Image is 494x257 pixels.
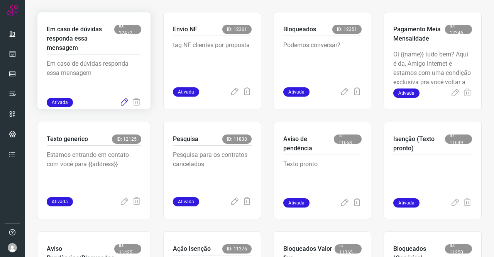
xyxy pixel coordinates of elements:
[332,25,362,34] span: ID: 12351
[283,87,310,97] span: Ativada
[334,134,362,144] span: ID: 11668
[8,243,17,252] img: avatar-user-boy.jpg
[47,59,141,98] p: Em caso de dúvidas responda essa mensagem
[47,150,141,189] p: Estamos entrando em contato com você para {{address}}
[173,197,199,206] span: Ativada
[222,134,252,144] span: ID: 11838
[173,25,197,34] p: Envio NF
[335,244,362,254] span: ID: 11365
[47,197,73,206] span: Ativada
[283,198,310,208] span: Ativada
[283,25,316,34] p: Bloqueados
[173,244,211,254] p: Ação Isenção
[47,98,73,107] span: Ativada
[283,134,334,153] p: Aviso de pendência
[393,134,445,153] p: Isenção (Texto pronto)
[173,134,198,144] p: Pesquisa
[173,87,199,97] span: Ativada
[393,89,420,98] span: Ativada
[7,5,18,16] img: Logo
[47,134,88,144] p: Texto generico
[173,41,252,79] p: tag NF clientes por proposta
[445,134,472,144] span: ID: 11649
[393,25,445,43] p: Pagamento Meia Mensalidade
[222,244,252,254] span: ID: 11376
[393,198,420,208] span: Ativada
[283,160,362,198] p: Texto pronto
[173,150,252,189] p: Pesquisa para os contratos cancelados
[112,134,141,144] span: ID: 12125
[393,50,472,89] p: Oi {{name}} tudo bem? Aqui é da, Amigo Internet e estamos com uma condição exclusiva pra você vol...
[445,25,472,34] span: ID: 12346
[114,244,141,254] span: ID: 11425
[222,25,252,34] span: ID: 12361
[114,25,141,34] span: ID: 12472
[47,25,114,53] p: Em caso de dúvidas responda essa mensagem
[445,244,472,254] span: ID: 11250
[283,41,362,79] p: Podemos conversar?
